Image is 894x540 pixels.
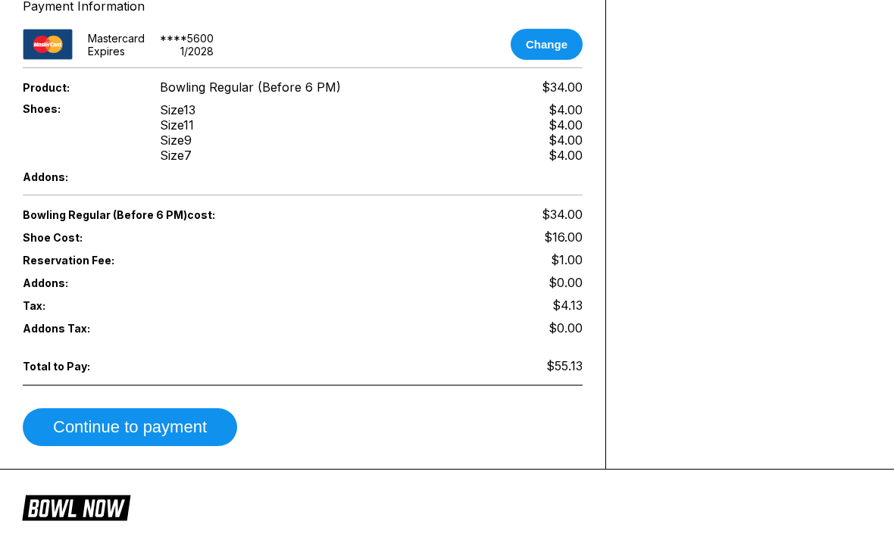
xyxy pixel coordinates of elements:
div: mastercard [88,32,145,45]
span: Bowling Regular (Before 6 PM) [160,80,341,95]
div: Size 11 [160,117,195,133]
div: 1 / 2028 [180,45,214,58]
span: Total to Pay: [23,360,135,373]
span: $0.00 [549,275,583,290]
span: Shoe Cost: [23,231,135,244]
span: $16.00 [544,229,583,245]
span: Addons Tax: [23,322,135,335]
div: Size 13 [160,102,195,117]
img: card [23,29,73,60]
div: Size 9 [160,133,195,148]
div: $4.00 [549,133,583,148]
span: $34.00 [542,80,583,95]
div: $4.00 [549,117,583,133]
button: Continue to payment [23,408,237,446]
div: Expires [88,45,125,58]
span: $34.00 [542,207,583,222]
div: Size 7 [160,148,195,163]
span: Addons: [23,276,135,289]
span: $4.13 [552,298,583,313]
span: $0.00 [549,320,583,336]
span: Product: [23,81,135,94]
div: $4.00 [549,102,583,117]
div: $4.00 [549,148,583,163]
span: $1.00 [551,252,583,267]
span: Shoes: [23,102,135,115]
span: Addons: [23,170,135,183]
span: Tax: [23,299,135,312]
span: Bowling Regular (Before 6 PM) cost: [23,208,303,221]
button: Change [511,29,583,60]
span: Reservation Fee: [23,254,303,267]
span: $55.13 [546,358,583,373]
